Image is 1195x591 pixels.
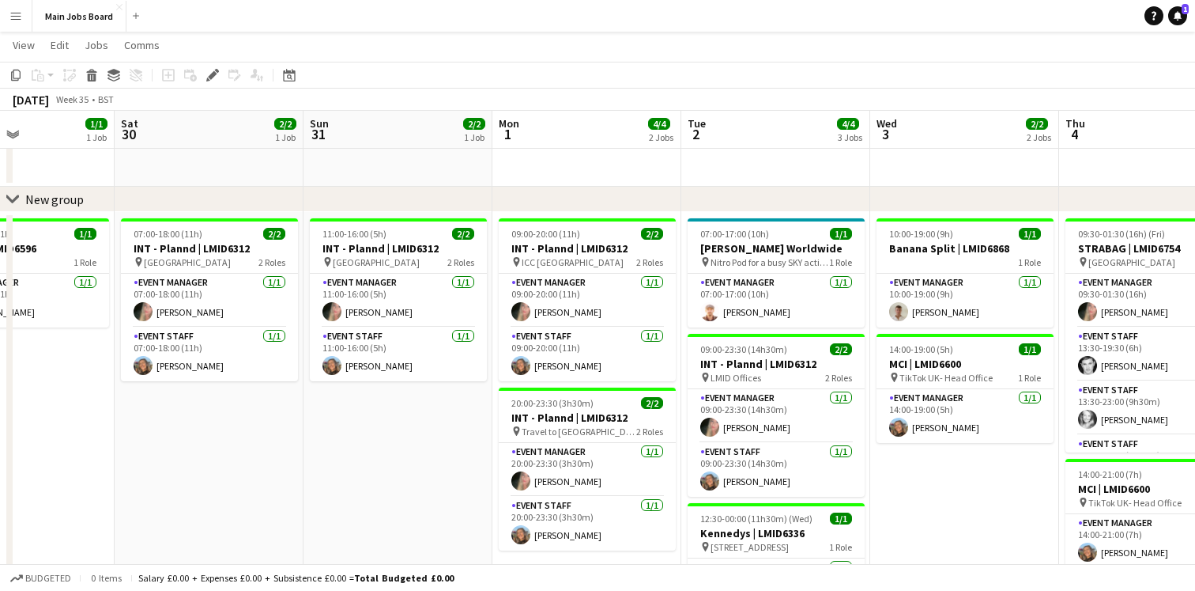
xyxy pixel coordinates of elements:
button: Budgeted [8,570,74,587]
a: Comms [118,35,166,55]
div: Salary £0.00 + Expenses £0.00 + Subsistence £0.00 = [138,572,454,584]
div: New group [25,191,84,207]
span: View [13,38,35,52]
span: Jobs [85,38,108,52]
span: Total Budgeted £0.00 [354,572,454,584]
span: 1 [1182,4,1189,14]
span: Edit [51,38,69,52]
span: 0 items [87,572,125,584]
a: Edit [44,35,75,55]
div: [DATE] [13,92,49,108]
span: Week 35 [52,93,92,105]
span: Comms [124,38,160,52]
a: Jobs [78,35,115,55]
button: Main Jobs Board [32,1,126,32]
a: View [6,35,41,55]
a: 1 [1168,6,1187,25]
span: Budgeted [25,573,71,584]
div: BST [98,93,114,105]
